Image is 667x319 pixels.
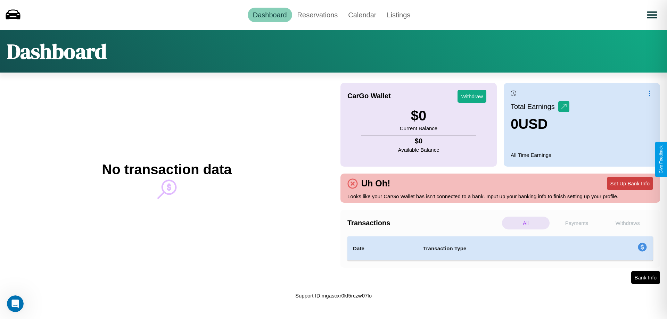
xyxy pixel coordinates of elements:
[353,244,412,253] h4: Date
[400,108,437,124] h3: $ 0
[7,295,24,312] iframe: Intercom live chat
[604,217,651,229] p: Withdraws
[248,8,292,22] a: Dashboard
[607,177,653,190] button: Set Up Bank Info
[347,236,653,261] table: simple table
[381,8,415,22] a: Listings
[347,192,653,201] p: Looks like your CarGo Wallet has isn't connected to a bank. Input up your banking info to finish ...
[295,291,372,300] p: Support ID: mgascxr0kf5rczw07lo
[358,178,394,188] h4: Uh Oh!
[398,145,439,154] p: Available Balance
[7,37,107,66] h1: Dashboard
[659,145,664,174] div: Give Feedback
[292,8,343,22] a: Reservations
[347,92,391,100] h4: CarGo Wallet
[502,217,550,229] p: All
[511,150,653,160] p: All Time Earnings
[458,90,486,103] button: Withdraw
[553,217,601,229] p: Payments
[642,5,662,25] button: Open menu
[511,116,569,132] h3: 0 USD
[343,8,381,22] a: Calendar
[423,244,581,253] h4: Transaction Type
[398,137,439,145] h4: $ 0
[102,162,231,177] h2: No transaction data
[400,124,437,133] p: Current Balance
[347,219,500,227] h4: Transactions
[631,271,660,284] button: Bank Info
[511,100,558,113] p: Total Earnings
